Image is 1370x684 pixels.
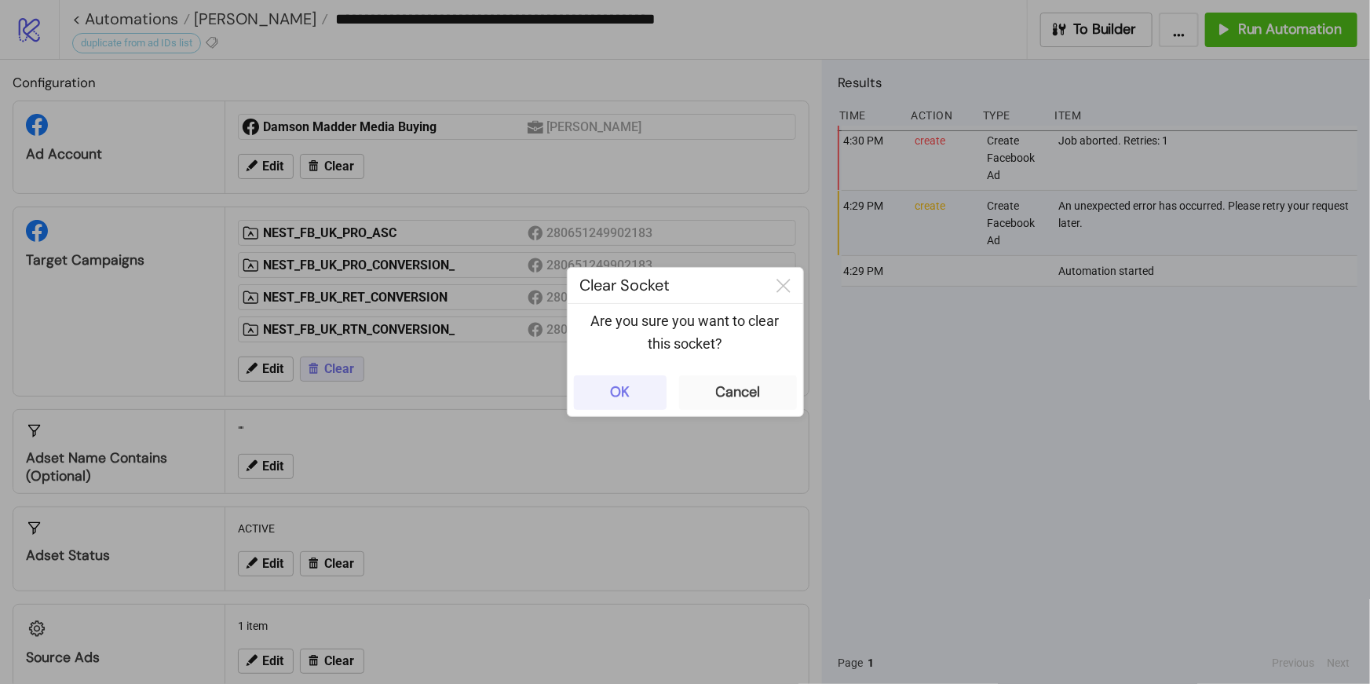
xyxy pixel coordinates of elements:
div: OK [610,383,630,401]
p: Are you sure you want to clear this socket? [580,310,791,355]
div: Cancel [716,383,760,401]
button: OK [574,375,667,410]
button: Cancel [679,375,797,410]
div: Clear Socket [568,268,764,303]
